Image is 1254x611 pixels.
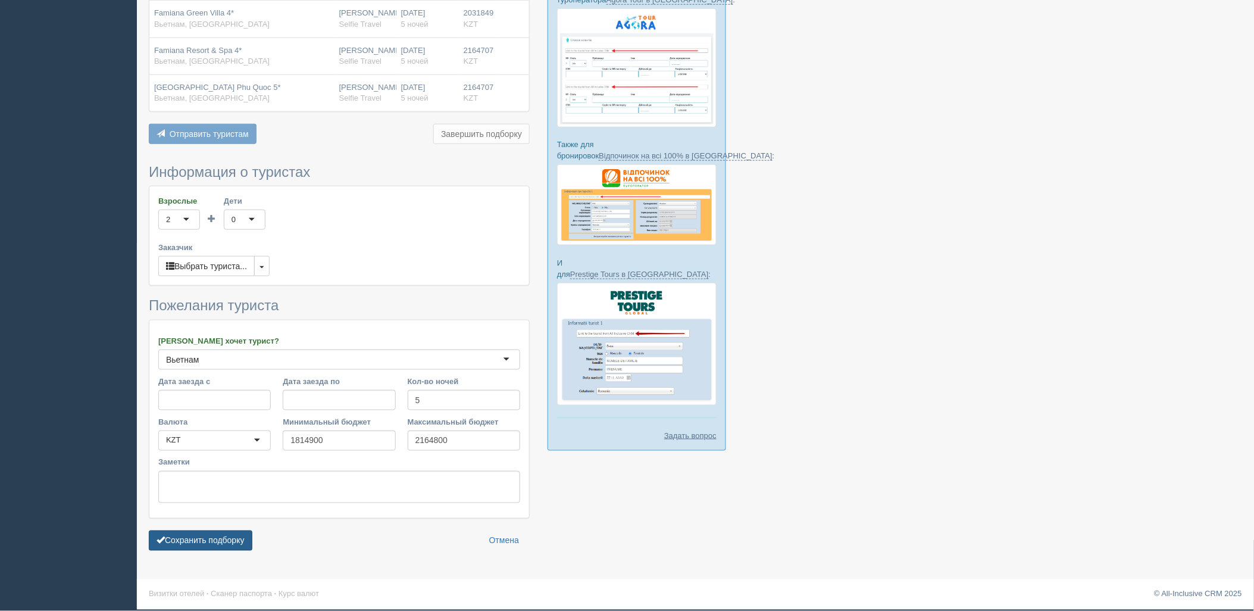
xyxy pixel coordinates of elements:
[149,124,257,144] button: Отправить туристам
[232,214,236,226] div: 0
[408,416,520,428] label: Максимальный бюджет
[149,590,204,598] a: Визитки отелей
[158,256,255,276] button: Выбрать туриста...
[557,283,717,406] img: prestige-tours-booking-form-crm-for-travel-agents.png
[166,354,199,366] div: Вьетнам
[401,57,429,66] span: 5 ночей
[339,20,382,29] span: Selfie Travel
[570,270,708,279] a: Prestige Tours в [GEOGRAPHIC_DATA]
[149,531,252,551] button: Сохранить подборку
[158,457,520,468] label: Заметки
[339,8,392,30] div: [PERSON_NAME]
[154,46,242,55] span: Famiana Resort & Spa 4*
[339,93,382,102] span: Selfie Travel
[211,590,272,598] a: Сканер паспорта
[158,195,200,207] label: Взрослые
[464,83,494,92] span: 2164707
[279,590,319,598] a: Курс валют
[464,20,479,29] span: KZT
[149,297,279,313] span: Пожелания туриста
[664,430,717,441] a: Задать вопрос
[464,93,479,102] span: KZT
[401,45,454,67] div: [DATE]
[158,416,271,428] label: Валюта
[339,82,392,104] div: [PERSON_NAME]
[339,57,382,66] span: Selfie Travel
[464,57,479,66] span: KZT
[154,93,270,102] span: Вьетнам, [GEOGRAPHIC_DATA]
[557,139,717,161] p: Также для бронировок :
[401,20,429,29] span: 5 ночей
[408,376,520,387] label: Кол-во ночей
[557,164,717,245] img: otdihnavse100--%D1%84%D0%BE%D1%80%D0%BC%D0%B0-%D0%B1%D1%80%D0%BE%D0%BD%D0%B8%D1%80%D0%BE%D0%B2%D0...
[464,8,494,17] span: 2031849
[283,376,395,387] label: Дата заезда по
[339,45,392,67] div: [PERSON_NAME]
[464,46,494,55] span: 2164707
[224,195,265,207] label: Дети
[158,242,520,253] label: Заказчик
[154,57,270,66] span: Вьетнам, [GEOGRAPHIC_DATA]
[433,124,530,144] button: Завершить подборку
[557,8,717,127] img: agora-tour-%D1%84%D0%BE%D1%80%D0%BC%D0%B0-%D0%B1%D1%80%D0%BE%D0%BD%D1%8E%D0%B2%D0%B0%D0%BD%D0%BD%...
[283,416,395,428] label: Минимальный бюджет
[401,82,454,104] div: [DATE]
[158,376,271,387] label: Дата заезда с
[154,8,234,17] span: Famiana Green Villa 4*
[154,83,281,92] span: [GEOGRAPHIC_DATA] Phu Quoc 5*
[166,435,181,447] div: KZT
[166,214,170,226] div: 2
[149,164,530,180] h3: Информация о туристах
[274,590,277,598] span: ·
[481,531,527,551] a: Отмена
[158,335,520,347] label: [PERSON_NAME] хочет турист?
[207,590,209,598] span: ·
[401,8,454,30] div: [DATE]
[1154,590,1242,598] a: © All-Inclusive CRM 2025
[557,257,717,280] p: И для :
[154,20,270,29] span: Вьетнам, [GEOGRAPHIC_DATA]
[170,129,249,139] span: Отправить туристам
[401,93,429,102] span: 5 ночей
[599,151,772,161] a: Відпочинок на всі 100% в [GEOGRAPHIC_DATA]
[408,390,520,410] input: 7-10 или 7,10,14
